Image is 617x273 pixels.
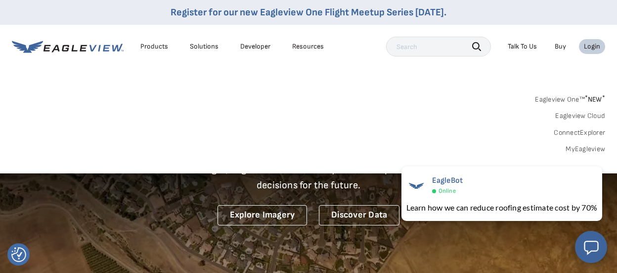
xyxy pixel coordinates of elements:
input: Search [386,37,491,56]
a: MyEagleview [566,145,605,154]
img: Revisit consent button [11,247,26,262]
span: Online [439,187,456,195]
div: Resources [292,42,324,51]
a: Eagleview Cloud [555,111,605,120]
span: EagleBot [432,176,463,185]
img: EagleBot [406,176,426,196]
button: Open chat window [575,231,607,263]
a: ConnectExplorer [554,128,605,137]
a: Explore Imagery [218,205,308,225]
a: Buy [555,42,566,51]
a: Register for our new Eagleview One Flight Meetup Series [DATE]. [171,6,446,18]
div: Solutions [190,42,219,51]
div: Login [584,42,600,51]
span: NEW [585,95,605,104]
button: Consent Preferences [11,247,26,262]
div: Talk To Us [508,42,537,51]
div: Products [140,42,168,51]
a: Discover Data [319,205,399,225]
div: Learn how we can reduce roofing estimate cost by 70% [406,202,597,214]
a: Eagleview One™*NEW* [535,92,605,104]
a: Developer [240,42,270,51]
